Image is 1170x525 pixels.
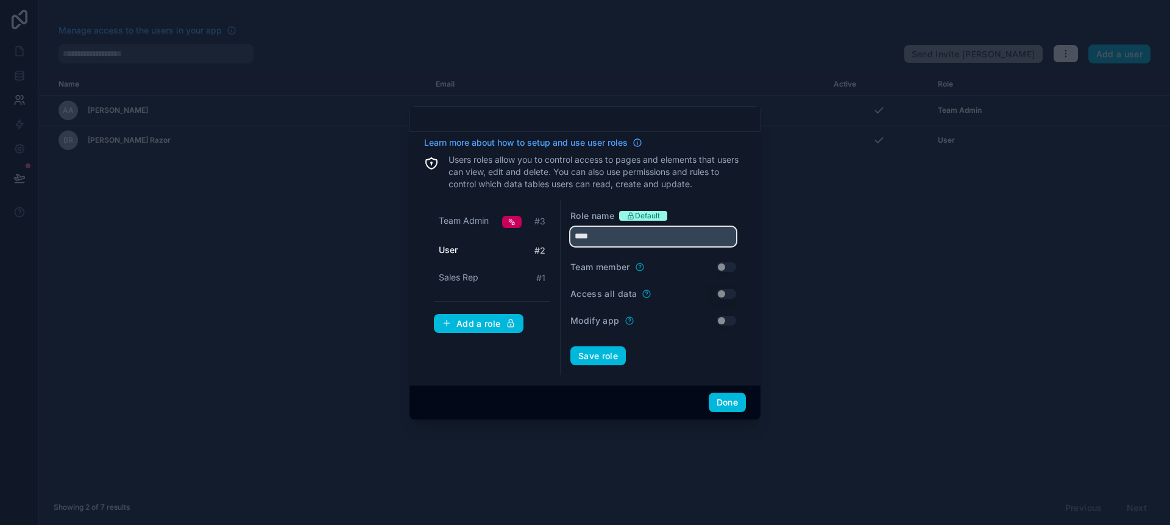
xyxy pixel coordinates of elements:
[448,154,746,190] p: Users roles allow you to control access to pages and elements that users can view, edit and delet...
[570,346,626,366] button: Save role
[635,211,660,221] span: Default
[570,288,637,300] label: Access all data
[434,314,523,334] button: Add a role
[439,271,478,284] span: Sales Rep
[536,272,545,284] span: # 1
[570,315,620,327] label: Modify app
[424,137,628,149] span: Learn more about how to setup and use user roles
[439,215,489,227] span: Team Admin
[439,244,458,256] span: User
[534,215,545,227] span: # 3
[424,137,642,149] a: Learn more about how to setup and use user roles
[442,318,516,329] div: Add a role
[570,210,614,222] label: Role name
[534,245,545,257] span: # 2
[570,261,630,273] label: Team member
[709,393,746,412] button: Done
